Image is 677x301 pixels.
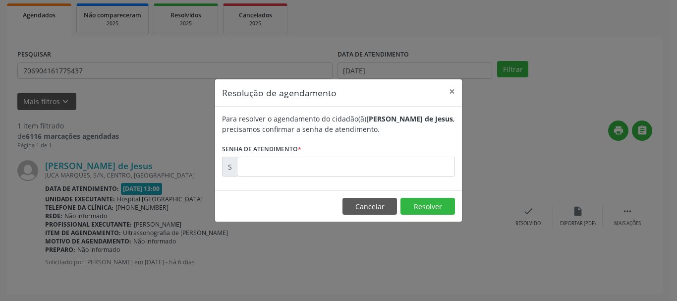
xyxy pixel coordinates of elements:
[342,198,397,215] button: Cancelar
[366,114,453,123] b: [PERSON_NAME] de Jesus
[222,86,337,99] h5: Resolução de agendamento
[222,141,301,157] label: Senha de atendimento
[442,79,462,104] button: Close
[400,198,455,215] button: Resolver
[222,114,455,134] div: Para resolver o agendamento do cidadão(ã) , precisamos confirmar a senha de atendimento.
[222,157,237,177] div: S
